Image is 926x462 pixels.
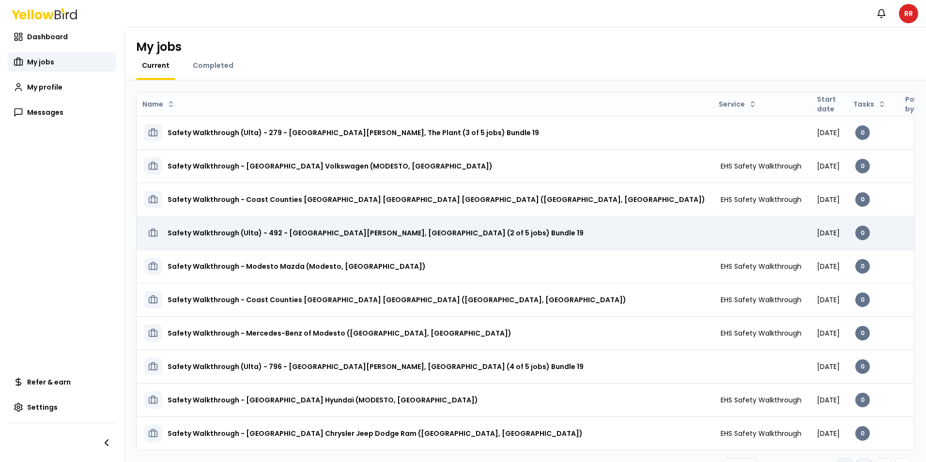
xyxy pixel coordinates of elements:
[849,96,890,112] button: Tasks
[168,124,539,141] h3: Safety Walkthrough (Ulta) - 279 - [GEOGRAPHIC_DATA][PERSON_NAME], The Plant (3 of 5 jobs) Bundle 19
[855,293,870,307] div: 0
[168,425,583,442] h3: Safety Walkthrough - [GEOGRAPHIC_DATA] Chrysler Jeep Dodge Ram ([GEOGRAPHIC_DATA], [GEOGRAPHIC_DA...
[721,328,802,338] span: EHS Safety Walkthrough
[855,226,870,240] div: 0
[8,103,116,122] a: Messages
[817,195,840,204] span: [DATE]
[168,157,493,175] h3: Safety Walkthrough - [GEOGRAPHIC_DATA] Volkswagen (MODESTO, [GEOGRAPHIC_DATA])
[817,295,840,305] span: [DATE]
[168,291,626,308] h3: Safety Walkthrough - Coast Counties [GEOGRAPHIC_DATA] [GEOGRAPHIC_DATA] ([GEOGRAPHIC_DATA], [GEOG...
[721,262,802,271] span: EHS Safety Walkthrough
[8,372,116,392] a: Refer & earn
[817,395,840,405] span: [DATE]
[168,191,705,208] h3: Safety Walkthrough - Coast Counties [GEOGRAPHIC_DATA] [GEOGRAPHIC_DATA] [GEOGRAPHIC_DATA] ([GEOGR...
[168,324,511,342] h3: Safety Walkthrough - Mercedes-Benz of Modesto ([GEOGRAPHIC_DATA], [GEOGRAPHIC_DATA])
[817,429,840,438] span: [DATE]
[168,224,584,242] h3: Safety Walkthrough (Ulta) - 492 - [GEOGRAPHIC_DATA][PERSON_NAME], [GEOGRAPHIC_DATA] (2 of 5 jobs)...
[168,391,478,409] h3: Safety Walkthrough - [GEOGRAPHIC_DATA] Hyundai (MODESTO, [GEOGRAPHIC_DATA])
[27,32,68,42] span: Dashboard
[899,4,918,23] span: RR
[853,99,874,109] span: Tasks
[187,61,239,70] a: Completed
[855,192,870,207] div: 0
[817,362,840,371] span: [DATE]
[817,228,840,238] span: [DATE]
[136,61,175,70] a: Current
[855,359,870,374] div: 0
[855,125,870,140] div: 0
[817,128,840,138] span: [DATE]
[8,27,116,46] a: Dashboard
[809,92,848,116] th: Start date
[193,61,233,70] span: Completed
[721,395,802,405] span: EHS Safety Walkthrough
[855,159,870,173] div: 0
[721,161,802,171] span: EHS Safety Walkthrough
[142,61,170,70] span: Current
[27,402,58,412] span: Settings
[8,398,116,417] a: Settings
[855,393,870,407] div: 0
[27,82,62,92] span: My profile
[168,358,584,375] h3: Safety Walkthrough (Ulta) - 796 - [GEOGRAPHIC_DATA][PERSON_NAME], [GEOGRAPHIC_DATA] (4 of 5 jobs)...
[168,258,426,275] h3: Safety Walkthrough - Modesto Mazda (Modesto, [GEOGRAPHIC_DATA])
[8,52,116,72] a: My jobs
[8,77,116,97] a: My profile
[27,108,63,117] span: Messages
[721,195,802,204] span: EHS Safety Walkthrough
[715,96,760,112] button: Service
[855,259,870,274] div: 0
[817,328,840,338] span: [DATE]
[719,99,745,109] span: Service
[142,99,163,109] span: Name
[721,295,802,305] span: EHS Safety Walkthrough
[817,262,840,271] span: [DATE]
[139,96,179,112] button: Name
[27,377,71,387] span: Refer & earn
[817,161,840,171] span: [DATE]
[855,426,870,441] div: 0
[27,57,54,67] span: My jobs
[855,326,870,340] div: 0
[721,429,802,438] span: EHS Safety Walkthrough
[136,39,182,55] h1: My jobs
